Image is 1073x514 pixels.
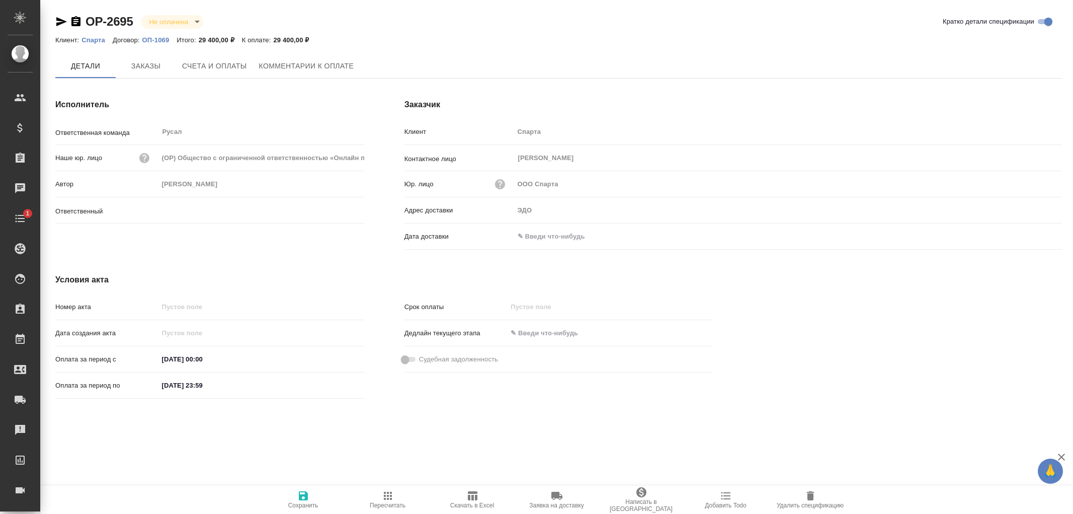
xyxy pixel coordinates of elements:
p: Дата доставки [404,232,514,242]
p: Итого: [177,36,198,44]
button: Open [359,209,361,211]
p: Номер акта [55,302,158,312]
a: Спарта [81,35,113,44]
button: 🙏 [1038,459,1063,484]
input: ✎ Введи что-нибудь [158,352,246,366]
p: 29 400,00 ₽ [273,36,316,44]
p: Юр. лицо [404,179,434,189]
span: Кратко детали спецификации [943,17,1034,27]
span: Комментарии к оплате [259,60,354,72]
input: Пустое поле [158,177,364,191]
p: Ответственная команда [55,128,158,138]
h4: Исполнитель [55,99,364,111]
h4: Условия акта [55,274,713,286]
a: OP-2695 [86,15,133,28]
button: Не оплачена [146,18,191,26]
p: Дата создания акта [55,328,158,338]
p: Договор: [113,36,142,44]
p: Срок оплаты [404,302,508,312]
p: Оплата за период с [55,354,158,364]
p: Автор [55,179,158,189]
p: ОП-1069 [142,36,177,44]
button: Скопировать ссылку [70,16,82,28]
input: Пустое поле [158,151,364,165]
input: Пустое поле [514,124,1062,139]
input: ✎ Введи что-нибудь [507,326,595,340]
input: Пустое поле [158,326,246,340]
input: ✎ Введи что-нибудь [158,378,246,393]
div: Не оплачена [141,15,203,29]
a: ОП-1069 [142,35,177,44]
input: Пустое поле [507,300,595,314]
p: Ответственный [55,206,158,216]
input: Пустое поле [514,177,1062,191]
input: ✎ Введи что-нибудь [514,229,602,244]
input: Пустое поле [514,203,1062,217]
p: Клиент: [55,36,81,44]
span: Детали [61,60,110,72]
p: Дедлайн текущего этапа [404,328,508,338]
p: Оплата за период по [55,381,158,391]
span: 1 [20,208,35,218]
p: 29 400,00 ₽ [199,36,242,44]
p: Адрес доставки [404,205,514,215]
a: 1 [3,206,38,231]
span: Судебная задолженность [419,354,498,364]
input: Пустое поле [158,300,364,314]
button: Скопировать ссылку для ЯМессенджера [55,16,67,28]
p: К оплате: [242,36,274,44]
p: Спарта [81,36,113,44]
span: Счета и оплаты [182,60,247,72]
span: Заказы [122,60,170,72]
p: Контактное лицо [404,154,514,164]
p: Клиент [404,127,514,137]
p: Наше юр. лицо [55,153,102,163]
span: 🙏 [1042,461,1059,482]
h4: Заказчик [404,99,1062,111]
